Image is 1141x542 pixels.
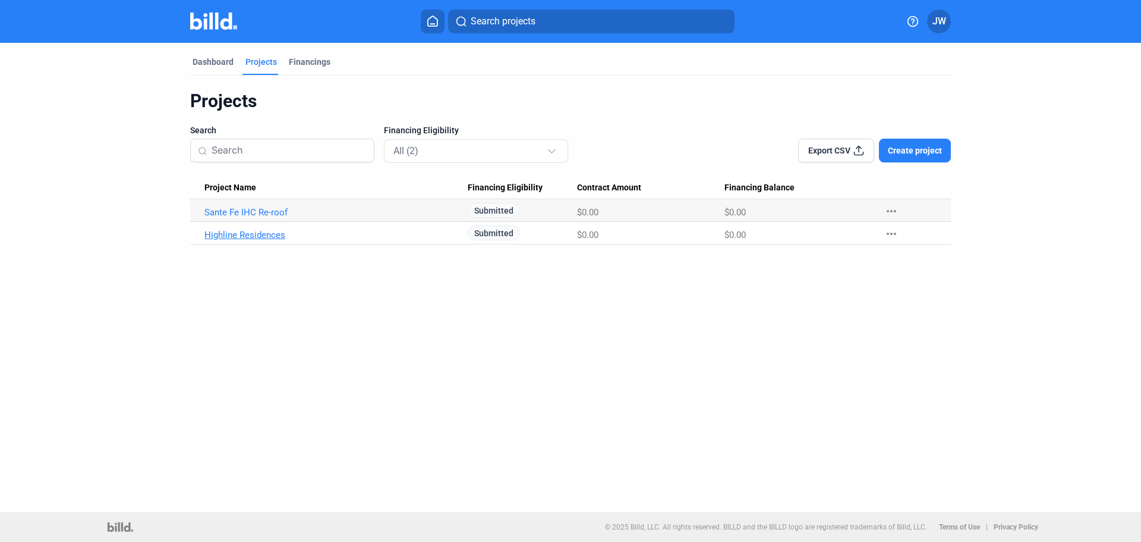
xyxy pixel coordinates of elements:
div: Financing Eligibility [468,183,577,193]
span: $0.00 [724,207,746,218]
div: Projects [190,90,951,112]
div: Contract Amount [577,183,724,193]
div: Project Name [204,183,468,193]
div: Financing Balance [724,183,872,193]
button: Create project [879,139,951,162]
button: JW [927,10,951,33]
a: Highline Residences [204,230,468,240]
mat-icon: more_horiz [884,227,899,241]
span: $0.00 [577,207,598,218]
span: $0.00 [724,230,746,240]
span: Project Name [204,183,256,193]
span: $0.00 [577,230,598,240]
span: Export CSV [808,145,850,156]
div: Dashboard [193,56,234,68]
img: Billd Company Logo [190,12,237,30]
button: Search projects [448,10,735,33]
span: Create project [888,145,942,156]
span: Contract Amount [577,183,641,193]
img: logo [108,522,133,532]
mat-icon: more_horiz [884,204,899,218]
mat-select-trigger: All (2) [393,145,418,156]
input: Search [212,138,367,163]
span: Financing Balance [724,183,795,193]
b: Terms of Use [939,523,980,531]
span: Financing Eligibility [468,183,543,193]
span: Search [190,124,216,136]
span: JW [932,14,946,29]
p: | [986,523,988,531]
button: Export CSV [798,139,874,162]
span: Search projects [471,14,535,29]
span: Financing Eligibility [384,124,459,136]
span: Submitted [468,225,520,240]
div: Financings [289,56,330,68]
div: Projects [245,56,277,68]
p: © 2025 Billd, LLC. All rights reserved. BILLD and the BILLD logo are registered trademarks of Bil... [605,523,927,531]
a: Sante Fe IHC Re-roof [204,207,468,218]
b: Privacy Policy [994,523,1038,531]
span: Submitted [468,203,520,218]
